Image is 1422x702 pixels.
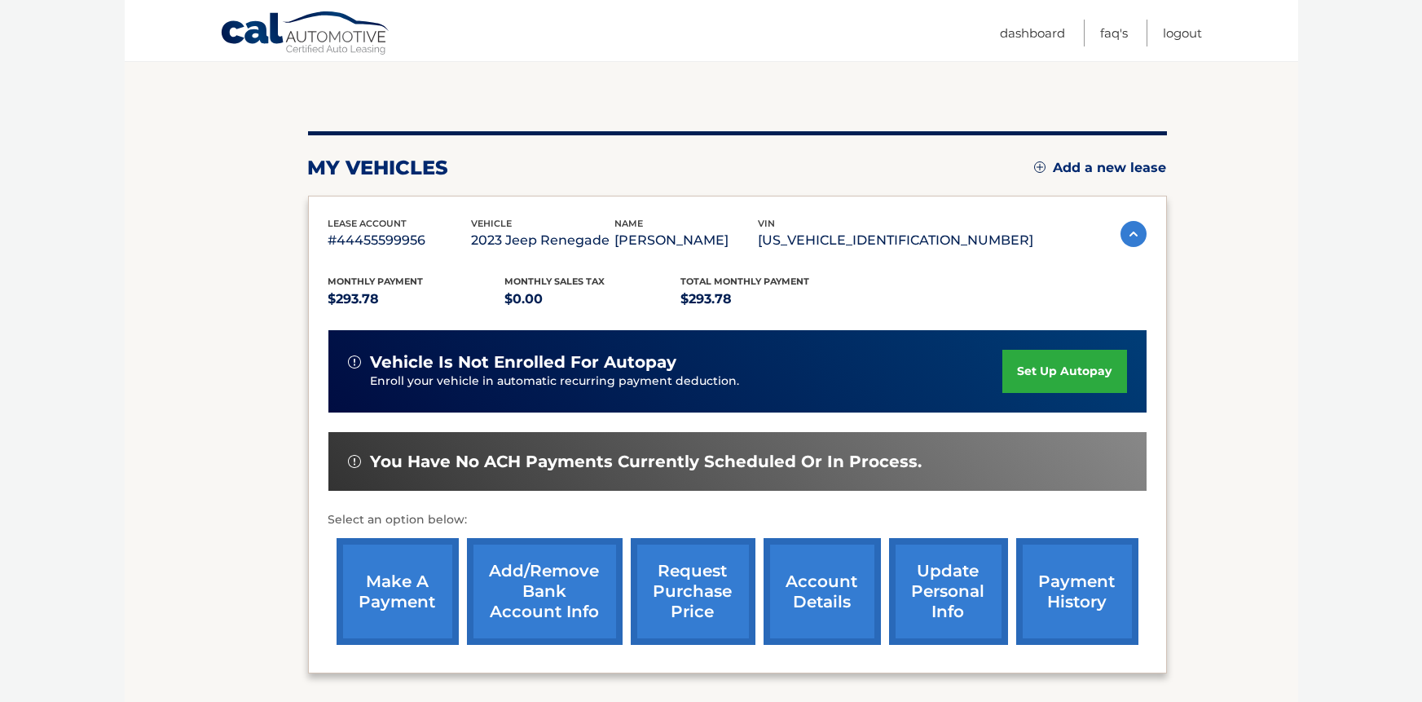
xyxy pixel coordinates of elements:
[371,352,677,373] span: vehicle is not enrolled for autopay
[681,288,858,311] p: $293.78
[467,538,623,645] a: Add/Remove bank account info
[328,229,472,252] p: #44455599956
[1034,160,1167,176] a: Add a new lease
[371,452,922,472] span: You have no ACH payments currently scheduled or in process.
[1001,20,1066,46] a: Dashboard
[371,373,1003,391] p: Enroll your vehicle in automatic recurring payment deduction.
[328,218,407,229] span: lease account
[504,288,681,311] p: $0.00
[759,229,1034,252] p: [US_VEHICLE_IDENTIFICATION_NUMBER]
[631,538,755,645] a: request purchase price
[615,229,759,252] p: [PERSON_NAME]
[889,538,1008,645] a: update personal info
[615,218,644,229] span: name
[1034,161,1046,173] img: add.svg
[308,156,449,180] h2: my vehicles
[504,276,605,287] span: Monthly sales Tax
[1016,538,1138,645] a: payment history
[472,229,615,252] p: 2023 Jeep Renegade
[220,11,391,58] a: Cal Automotive
[764,538,881,645] a: account details
[337,538,459,645] a: make a payment
[1120,221,1147,247] img: accordion-active.svg
[681,276,810,287] span: Total Monthly Payment
[328,276,424,287] span: Monthly Payment
[348,355,361,369] img: alert-white.svg
[1164,20,1203,46] a: Logout
[328,510,1147,530] p: Select an option below:
[328,288,505,311] p: $293.78
[759,218,776,229] span: vin
[348,455,361,468] img: alert-white.svg
[1101,20,1129,46] a: FAQ's
[1002,350,1126,393] a: set up autopay
[472,218,513,229] span: vehicle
